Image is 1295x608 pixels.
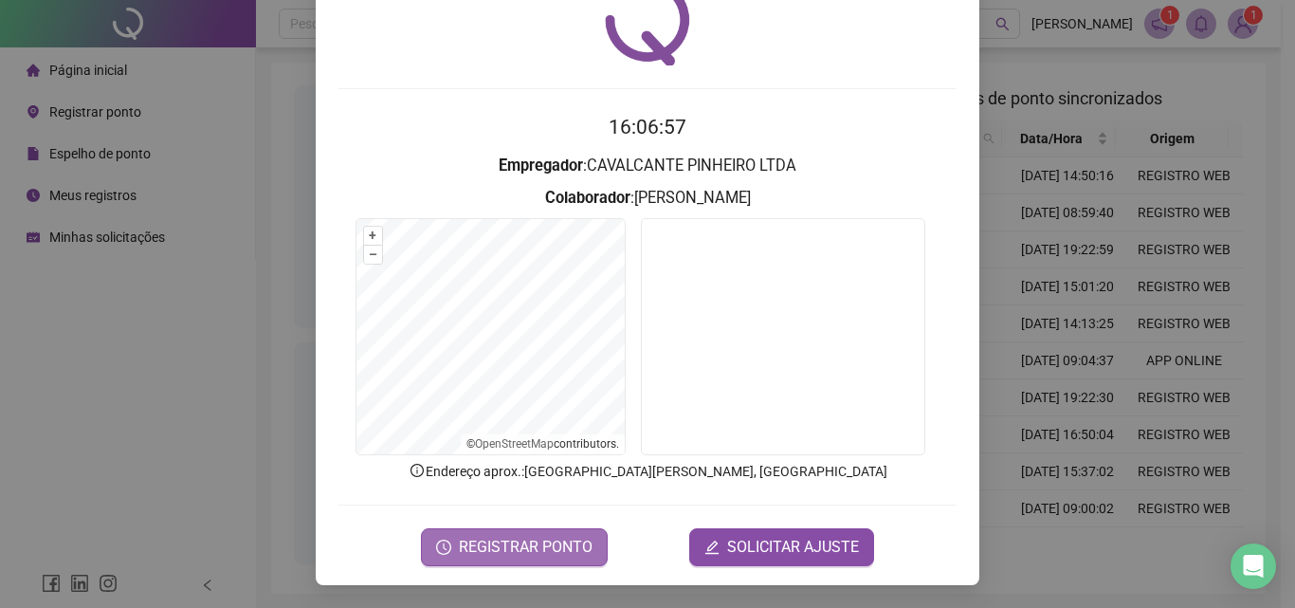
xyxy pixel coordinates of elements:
[364,246,382,264] button: –
[609,116,686,138] time: 16:06:57
[421,528,608,566] button: REGISTRAR PONTO
[338,186,957,211] h3: : [PERSON_NAME]
[364,227,382,245] button: +
[475,437,554,451] a: OpenStreetMap
[1231,544,1276,589] div: Open Intercom Messenger
[689,528,874,566] button: editSOLICITAR AJUSTE
[545,189,630,207] strong: Colaborador
[338,154,957,178] h3: : CAVALCANTE PINHEIRO LTDA
[727,536,859,559] span: SOLICITAR AJUSTE
[499,157,583,175] strong: Empregador
[466,437,619,451] li: © contributors.
[409,462,426,479] span: info-circle
[704,540,720,555] span: edit
[338,461,957,482] p: Endereço aprox. : [GEOGRAPHIC_DATA][PERSON_NAME], [GEOGRAPHIC_DATA]
[459,536,593,559] span: REGISTRAR PONTO
[436,540,451,555] span: clock-circle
